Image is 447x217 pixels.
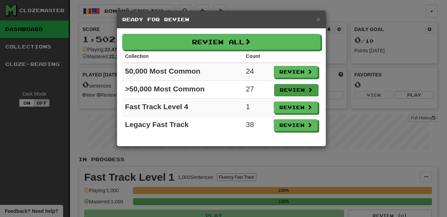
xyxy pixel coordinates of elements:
td: 24 [243,63,271,81]
button: Review [274,84,318,96]
button: Review [274,102,318,113]
th: Count [243,50,271,63]
button: Review [274,66,318,78]
td: 50,000 Most Common [122,63,243,81]
td: 38 [243,117,271,134]
button: Close [316,15,321,23]
td: 27 [243,81,271,99]
button: Review [274,119,318,131]
h5: Ready for Review [122,16,321,23]
button: Review All [122,34,321,50]
span: × [316,15,321,23]
th: Collection [122,50,243,63]
td: Fast Track Level 4 [122,99,243,117]
td: >50,000 Most Common [122,81,243,99]
td: 1 [243,99,271,117]
td: Legacy Fast Track [122,117,243,134]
